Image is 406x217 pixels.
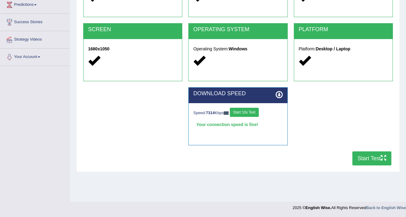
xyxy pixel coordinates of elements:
[193,108,283,118] div: Speed: Kbps
[299,47,388,51] h5: Platform:
[193,120,283,129] div: Your connection speed is fine!
[305,205,331,210] strong: English Wise.
[224,111,229,115] img: ajax-loader-fb-connection.gif
[0,31,70,46] a: Strategy Videos
[316,46,351,51] strong: Desktop / Laptop
[193,47,283,51] h5: Operating System:
[230,108,259,117] button: Start 10s Test
[193,27,283,33] h2: OPERATING SYSTEM
[0,14,70,29] a: Success Stories
[299,27,388,33] h2: PLATFORM
[193,91,283,97] h2: DOWNLOAD SPEED
[206,110,215,115] strong: 7314
[229,46,247,51] strong: Windows
[366,205,406,210] a: Back to English Wise
[0,49,70,64] a: Your Account
[88,27,177,33] h2: SCREEN
[88,46,109,51] strong: 1680x1050
[293,202,406,211] div: 2025 © All Rights Reserved
[352,151,391,165] button: Start Test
